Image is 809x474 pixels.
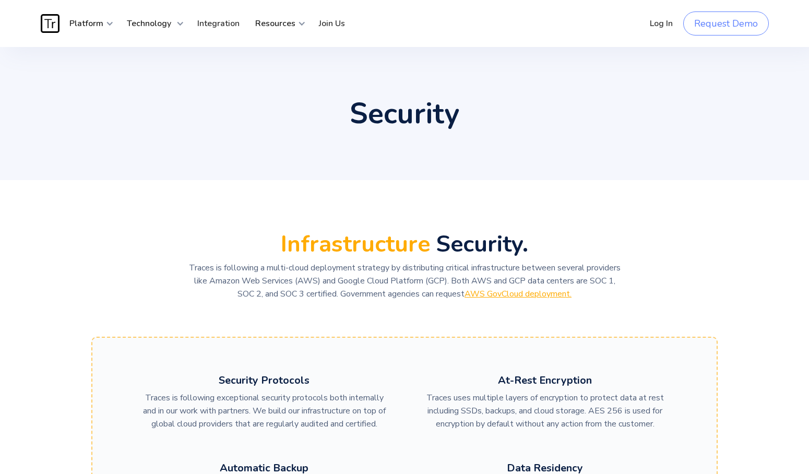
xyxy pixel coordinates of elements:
a: home [41,14,62,33]
div: Platform [62,8,114,39]
p: Traces uses multiple layers of encryption to protect data at rest including SSDs, backups, and cl... [419,392,671,430]
a: Log In [642,8,681,39]
strong: Technology [127,18,171,29]
strong: Platform [69,18,103,29]
a: Join Us [311,8,353,39]
strong: At-Rest Encryption [498,373,592,387]
strong: Infrastructure [281,229,430,260]
strong: Resources [255,18,295,29]
strong: Security. [436,229,528,260]
a: Request Demo [683,11,769,35]
div: Technology [119,8,184,39]
div: Resources [247,8,306,39]
p: Traces is following exceptional security protocols both internally and in our work with partners.... [138,392,390,430]
img: Traces Logo [41,14,60,33]
a: AWS GovCloud deployment. [465,288,572,300]
strong: Security Protocols [219,373,310,387]
h1: Security [4,99,805,128]
p: Traces is following a multi-cloud deployment strategy by distributing critical infrastructure bet... [185,262,624,300]
a: Integration [189,8,247,39]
